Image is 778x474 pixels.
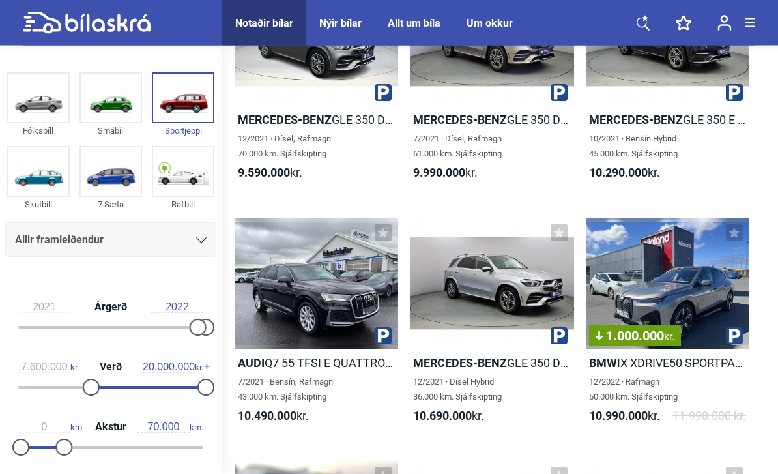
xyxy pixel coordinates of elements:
[235,113,398,128] h2: GLE 350 DE 4MATIC PROGRESSIVE
[589,134,678,159] span: 10/2021 · Bensín Hybrid 45.000 km. Sjálfskipting
[413,357,507,370] b: Mercedes-Benz
[410,218,573,436] a: Mercedes-BenzGLE 350 DE 4MATIC PROGRESSIVE12/2021 · Dísel Hybrid36.000 km. Sjálfskipting10.690.00...
[586,218,749,436] a: 1.000.000kr.BMWIX XDRIVE50 SPORTPAKKI12/2022 · Rafmagn50.000 km. Sjálfskipting10.990.000kr.11.990...
[238,166,302,181] span: kr.
[375,85,392,102] img: parking.png
[7,123,70,138] div: Fólksbíll
[92,422,130,432] span: Akstur
[238,357,265,370] b: Audi
[319,17,362,29] a: Nýir bílar
[413,409,472,423] b: 10.690.000
[596,330,674,343] span: 1.000.000
[79,197,142,212] div: 7 Sæta
[551,85,568,102] img: parking.png
[413,134,502,159] span: 7/2021 · Dísel, Rafmagn 61.000 km. Sjálfskipting
[551,328,568,345] img: parking.png
[413,409,484,424] span: kr.
[18,421,84,433] span: km.
[589,378,678,402] span: 12/2022 · Rafmagn 50.000 km. Sjálfskipting
[7,197,70,212] div: Skutbíll
[413,113,507,127] b: Mercedes-Benz
[96,362,125,372] span: Verð
[152,197,214,212] div: Rafbíll
[589,357,617,370] b: BMW
[726,328,743,345] img: parking.png
[238,409,296,423] b: 10.490.000
[375,328,392,345] img: parking.png
[91,302,130,312] span: Árgerð
[143,361,203,373] span: kr.
[79,123,142,138] div: Smábíl
[589,409,648,423] b: 10.990.000
[410,113,573,128] h2: GLE 350 DE 4MATIC PROGRESSIVE
[586,356,749,371] h2: IX XDRIVE50 SPORTPAKKI
[152,123,214,138] div: Sportjeppi
[235,17,293,29] a: Notaðir bílar
[238,409,309,424] span: kr.
[589,113,683,127] b: Mercedes-Benz
[589,409,660,424] span: kr.
[235,218,398,436] a: AudiQ7 55 TFSI E QUATTRO S-LINE7/2021 · Bensín, Rafmagn43.000 km. Sjálfskipting10.490.000kr.
[726,85,743,102] img: parking.png
[467,17,513,29] a: Um okkur
[589,166,660,181] span: kr.
[235,356,398,371] h2: Q7 55 TFSI E QUATTRO S-LINE
[413,378,502,402] span: 12/2021 · Dísel Hybrid 36.000 km. Sjálfskipting
[586,113,749,128] h2: GLE 350 E 4MATIC PROGRESSIVE
[589,166,648,180] b: 10.290.000
[664,331,674,344] span: kr.
[413,166,478,181] span: kr.
[238,378,333,402] span: 7/2021 · Bensín, Rafmagn 43.000 km. Sjálfskipting
[18,361,79,373] span: kr.
[672,409,746,424] span: 11.990.000 kr.
[413,166,465,180] b: 9.990.000
[238,134,331,159] span: 12/2021 · Dísel, Rafmagn 70.000 km. Sjálfskipting
[410,356,573,371] h2: GLE 350 DE 4MATIC PROGRESSIVE
[717,15,732,31] img: user-login.svg
[238,166,290,180] b: 9.590.000
[388,17,440,29] a: Allt um bíla
[137,421,203,433] span: km.
[15,231,104,249] span: Allir framleiðendur
[238,113,332,127] b: Mercedes-Benz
